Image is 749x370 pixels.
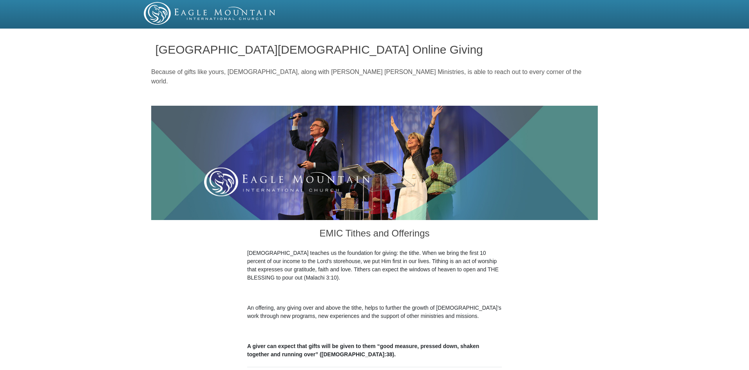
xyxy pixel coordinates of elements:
b: A giver can expect that gifts will be given to them “good measure, pressed down, shaken together ... [247,343,479,357]
p: Because of gifts like yours, [DEMOGRAPHIC_DATA], along with [PERSON_NAME] [PERSON_NAME] Ministrie... [151,67,598,86]
p: An offering, any giving over and above the tithe, helps to further the growth of [DEMOGRAPHIC_DAT... [247,304,502,320]
h3: EMIC Tithes and Offerings [247,220,502,249]
h1: [GEOGRAPHIC_DATA][DEMOGRAPHIC_DATA] Online Giving [156,43,594,56]
img: EMIC [144,2,276,25]
p: [DEMOGRAPHIC_DATA] teaches us the foundation for giving: the tithe. When we bring the first 10 pe... [247,249,502,282]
